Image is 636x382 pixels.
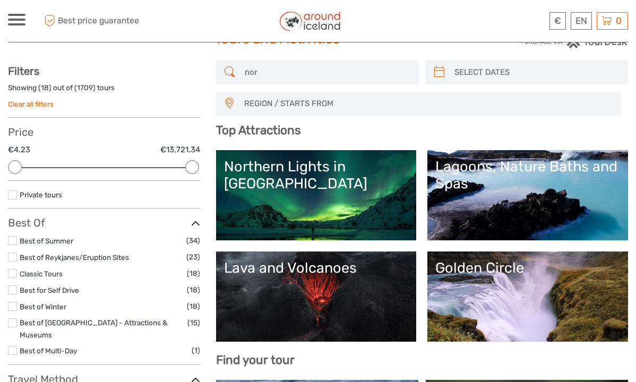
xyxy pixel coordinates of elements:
[450,63,623,82] input: SELECT DATES
[216,353,295,367] b: Find your tour
[20,253,129,262] a: Best of Reykjanes/Eruption Sites
[8,83,200,99] div: Showing ( ) out of ( ) tours
[8,65,39,77] strong: Filters
[224,158,409,193] div: Northern Lights in [GEOGRAPHIC_DATA]
[435,158,620,232] a: Lagoons, Nature Baths and Spas
[41,83,49,93] label: 18
[224,259,409,276] div: Lava and Volcanoes
[8,144,30,155] label: €4.23
[435,259,620,276] div: Golden Circle
[15,19,120,27] p: We're away right now. Please check back later!
[20,346,77,355] a: Best of Multi-Day
[186,251,200,263] span: (23)
[187,284,200,296] span: (18)
[20,302,66,311] a: Best of Winter
[122,16,135,29] button: Open LiveChat chat widget
[8,100,54,108] a: Clear all filters
[20,237,73,245] a: Best of Summer
[239,95,615,112] button: REGION / STARTS FROM
[571,12,592,30] div: EN
[8,216,200,229] h3: Best Of
[554,15,561,26] span: €
[435,158,620,193] div: Lagoons, Nature Baths and Spas
[77,83,93,93] label: 1709
[20,270,63,278] a: Classic Tours
[160,144,200,155] label: €13,721.34
[187,300,200,312] span: (18)
[187,267,200,280] span: (18)
[192,344,200,357] span: (1)
[8,126,200,138] h3: Price
[224,259,409,334] a: Lava and Volcanoes
[20,190,62,199] a: Private tours
[278,8,342,34] img: Around Iceland
[186,235,200,247] span: (34)
[20,318,167,339] a: Best of [GEOGRAPHIC_DATA] - Attractions & Museums
[187,317,200,329] span: (15)
[224,158,409,232] a: Northern Lights in [GEOGRAPHIC_DATA]
[20,286,79,294] a: Best for Self Drive
[614,15,623,26] span: 0
[216,123,300,137] b: Top Attractions
[240,63,413,82] input: SEARCH
[435,259,620,334] a: Golden Circle
[41,12,163,30] span: Best price guarantee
